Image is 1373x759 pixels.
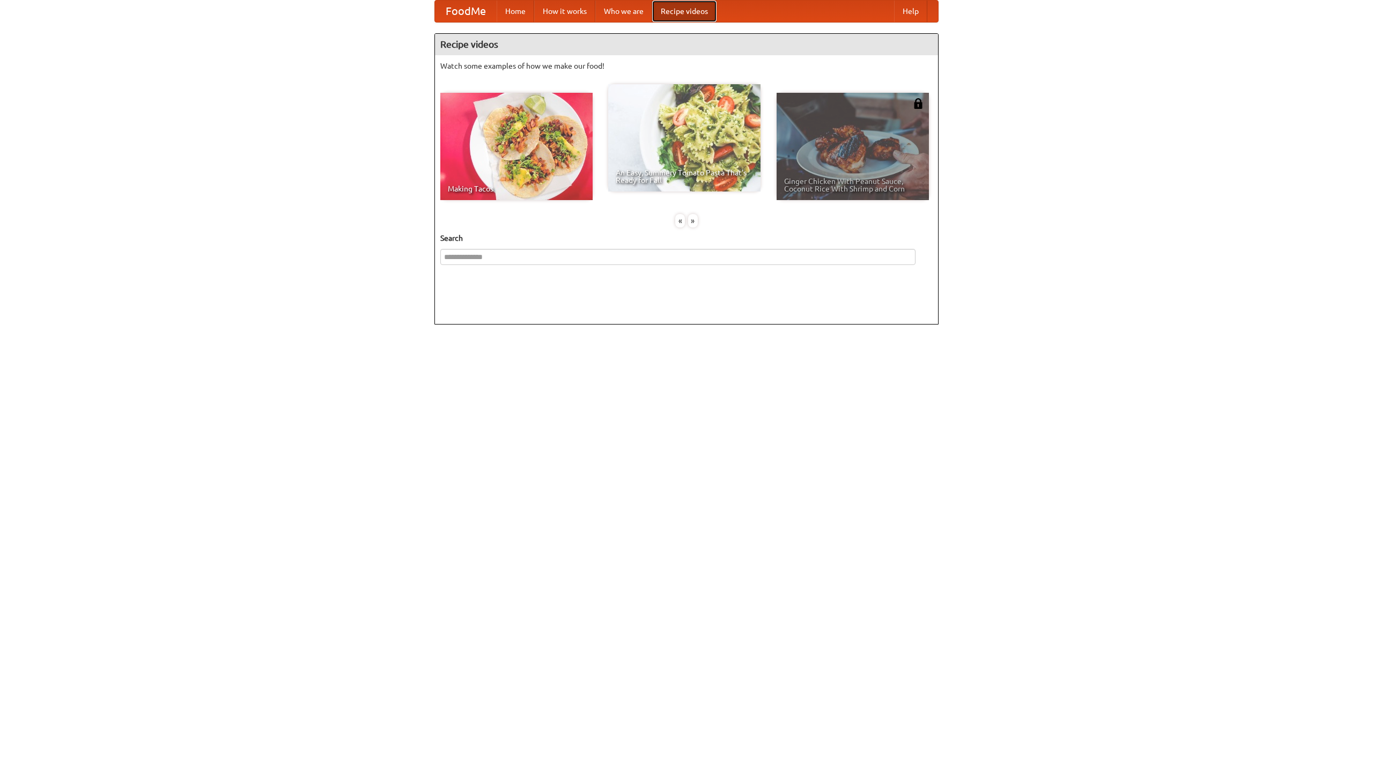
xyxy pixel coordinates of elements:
a: FoodMe [435,1,497,22]
a: Recipe videos [652,1,717,22]
a: Who we are [595,1,652,22]
a: Help [894,1,927,22]
a: An Easy, Summery Tomato Pasta That's Ready for Fall [608,84,761,191]
span: An Easy, Summery Tomato Pasta That's Ready for Fall [616,169,753,184]
a: Making Tacos [440,93,593,200]
div: « [675,214,685,227]
a: How it works [534,1,595,22]
p: Watch some examples of how we make our food! [440,61,933,71]
span: Making Tacos [448,185,585,193]
h5: Search [440,233,933,244]
a: Home [497,1,534,22]
img: 483408.png [913,98,924,109]
div: » [688,214,698,227]
h4: Recipe videos [435,34,938,55]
